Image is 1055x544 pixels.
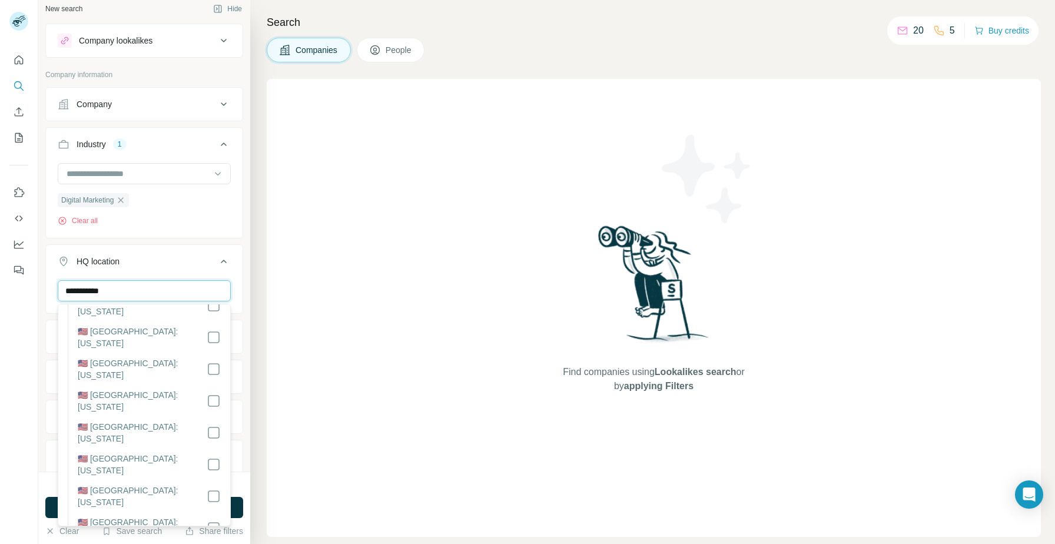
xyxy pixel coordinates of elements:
div: Industry [77,138,106,150]
div: 1 [113,139,127,150]
label: 🇺🇸 [GEOGRAPHIC_DATA]: [US_STATE] [78,357,207,381]
button: Clear [45,525,79,537]
button: Feedback [9,260,28,281]
button: Use Surfe on LinkedIn [9,182,28,203]
h4: Search [267,14,1041,31]
label: 🇺🇸 [GEOGRAPHIC_DATA]: [US_STATE] [78,389,207,413]
button: Run search [45,497,243,518]
label: 🇺🇸 [GEOGRAPHIC_DATA]: [US_STATE] [78,294,207,317]
img: Surfe Illustration - Woman searching with binoculars [593,223,715,354]
span: Lookalikes search [655,367,736,377]
span: applying Filters [624,381,694,391]
button: Use Surfe API [9,208,28,229]
button: Dashboard [9,234,28,255]
button: Search [9,75,28,97]
button: Employees (size) [46,363,243,391]
img: Surfe Illustration - Stars [654,126,760,232]
label: 🇺🇸 [GEOGRAPHIC_DATA]: [US_STATE] [78,453,207,476]
div: HQ location [77,256,120,267]
button: Technologies [46,403,243,431]
p: 5 [950,24,955,38]
span: Find companies using or by [559,365,748,393]
button: Industry1 [46,130,243,163]
div: Company lookalikes [79,35,152,47]
span: Companies [296,44,339,56]
div: Company [77,98,112,110]
button: Enrich CSV [9,101,28,122]
label: 🇺🇸 [GEOGRAPHIC_DATA]: [US_STATE] [78,421,207,445]
button: Buy credits [974,22,1029,39]
button: Quick start [9,49,28,71]
span: Digital Marketing [61,195,114,205]
span: People [386,44,413,56]
button: Keywords [46,443,243,471]
button: My lists [9,127,28,148]
label: 🇺🇸 [GEOGRAPHIC_DATA]: [US_STATE] [78,326,207,349]
button: Share filters [185,525,243,537]
div: New search [45,4,82,14]
p: Company information [45,69,243,80]
label: 🇺🇸 [GEOGRAPHIC_DATA]: [US_STATE] [78,516,207,540]
button: Company lookalikes [46,26,243,55]
button: HQ location [46,247,243,280]
button: Company [46,90,243,118]
div: Open Intercom Messenger [1015,480,1043,509]
p: 20 [913,24,924,38]
button: Clear all [58,215,98,226]
label: 🇺🇸 [GEOGRAPHIC_DATA]: [US_STATE] [78,485,207,508]
button: Save search [102,525,162,537]
button: Annual revenue ($) [46,323,243,351]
